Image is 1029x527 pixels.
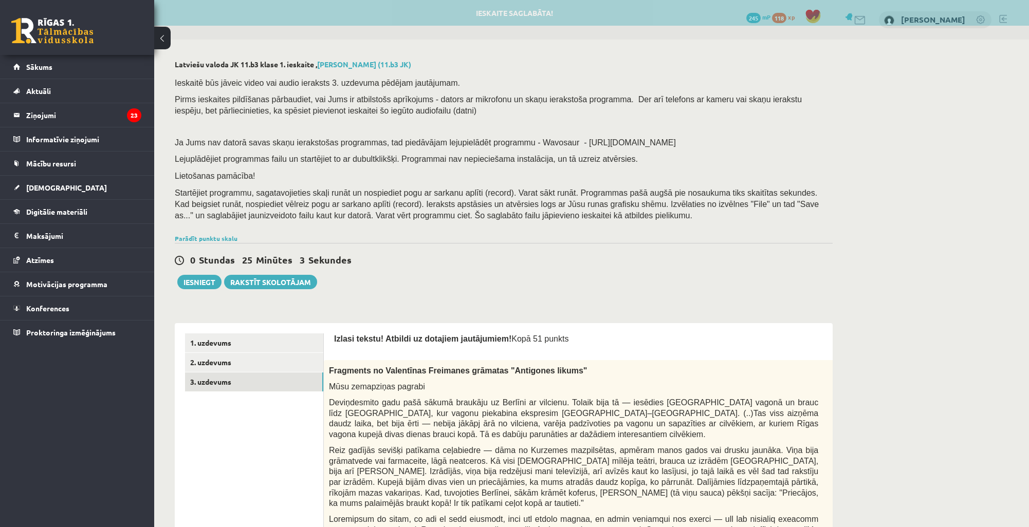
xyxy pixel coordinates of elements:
span: 25 [242,254,252,266]
a: Mācību resursi [13,152,141,175]
span: Lietošanas pamācība! [175,172,255,180]
a: Ziņojumi23 [13,103,141,127]
span: Mūsu zemapziņas pagrabi [329,382,425,391]
a: Digitālie materiāli [13,200,141,223]
a: Maksājumi [13,224,141,248]
span: Digitālie materiāli [26,207,87,216]
legend: Informatīvie ziņojumi [26,127,141,151]
button: Iesniegt [177,275,222,289]
span: Startējiet programmu, sagatavojieties skaļi runāt un nospiediet pogu ar sarkanu aplīti (record). ... [175,189,819,220]
span: Sākums [26,62,52,71]
span: [DEMOGRAPHIC_DATA] [26,183,107,192]
span: Konferences [26,304,69,313]
span: Stundas [199,254,235,266]
a: Motivācijas programma [13,272,141,296]
a: Aktuāli [13,79,141,103]
span: Fragments no Valentīnas Freimanes grāmatas "Antigones likums" [329,366,587,375]
span: Lejuplādējiet programmas failu un startējiet to ar dubultklikšķi. Programmai nav nepieciešama ins... [175,155,638,163]
a: Rīgas 1. Tālmācības vidusskola [11,18,94,44]
legend: Maksājumi [26,224,141,248]
span: Proktoringa izmēģinājums [26,328,116,337]
a: 3. uzdevums [185,372,323,391]
a: Rakstīt skolotājam [224,275,317,289]
span: Mācību resursi [26,159,76,168]
span: Ja Jums nav datorā savas skaņu ierakstošas programmas, tad piedāvājam lejupielādēt programmu - Wa... [175,138,676,147]
a: Sākums [13,55,141,79]
span: Minūtes [256,254,292,266]
a: [DEMOGRAPHIC_DATA] [13,176,141,199]
legend: Ziņojumi [26,103,141,127]
a: 1. uzdevums [185,333,323,352]
a: 2. uzdevums [185,353,323,372]
span: Reiz gadījās sevišķi patīkama ceļabiedre — dāma no Kurzemes mazpilsētas, apmēram manos gados vai ... [329,446,818,507]
a: Atzīmes [13,248,141,272]
h2: Latviešu valoda JK 11.b3 klase 1. ieskaite , [175,60,833,69]
span: Ieskaitē būs jāveic video vai audio ieraksts 3. uzdevuma pēdējam jautājumam. [175,79,460,87]
a: Informatīvie ziņojumi [13,127,141,151]
span: 0 [190,254,195,266]
span: Aktuāli [26,86,51,96]
a: [PERSON_NAME] (11.b3 JK) [317,60,411,69]
span: Sekundes [308,254,352,266]
i: 23 [127,108,141,122]
a: Konferences [13,296,141,320]
span: Pirms ieskaites pildīšanas pārbaudiet, vai Jums ir atbilstošs aprīkojums - dators ar mikrofonu un... [175,95,802,115]
span: Atzīmes [26,255,54,265]
span: Kopā 51 punkts [511,334,568,343]
a: Proktoringa izmēģinājums [13,321,141,344]
a: Parādīt punktu skalu [175,234,237,242]
span: Motivācijas programma [26,279,107,289]
span: Izlasi tekstu! Atbildi uz dotajiem jautājumiem! [334,334,511,343]
span: Deviņdesmito gadu pašā sākumā braukāju uz Berlīni ar vilcienu. Tolaik bija tā — iesēdies [GEOGRAP... [329,398,818,439]
span: 3 [300,254,305,266]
